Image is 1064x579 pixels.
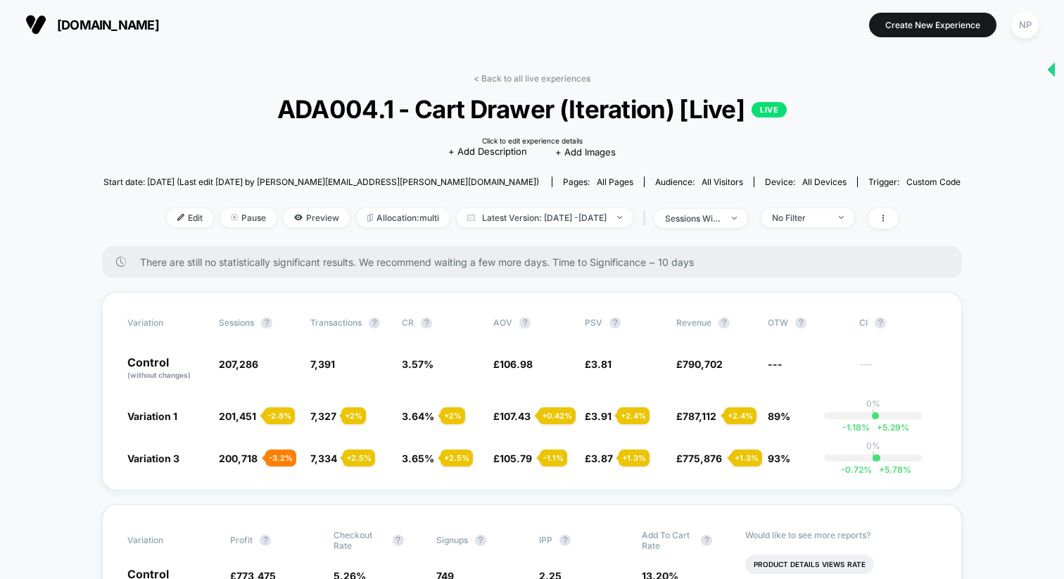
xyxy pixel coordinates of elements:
span: Allocation: multi [357,208,450,227]
span: + Add Description [448,145,527,159]
span: 7,334 [310,452,337,464]
div: + 2.5 % [441,450,473,466]
span: -1.18 % [842,422,870,433]
button: Create New Experience [869,13,996,37]
div: Trigger: [868,177,961,187]
span: Device: [754,177,857,187]
span: -0.72 % [841,464,872,475]
span: 787,112 [683,410,716,422]
span: Variation 3 [127,452,179,464]
button: ? [701,535,712,546]
span: + [879,464,885,475]
span: £ [493,452,532,464]
button: ? [875,317,886,329]
img: end [617,216,622,219]
span: Add To Cart Rate [642,530,694,551]
span: + Add Images [555,146,616,158]
span: 105.79 [500,452,532,464]
span: 5.29 % [870,422,909,433]
img: Visually logo [25,14,46,35]
span: 3.65 % [402,452,434,464]
span: OTW [768,317,845,329]
span: Variation 1 [127,410,177,422]
span: Variation [127,530,205,551]
span: [DOMAIN_NAME] [57,18,159,32]
span: All Visitors [702,177,743,187]
img: end [231,214,238,221]
p: | [872,451,875,462]
p: 0% [866,440,880,451]
div: - 2.8 % [264,407,295,424]
button: ? [795,317,806,329]
button: ? [519,317,531,329]
img: rebalance [367,214,373,222]
div: + 1.3 % [731,450,762,466]
span: 3.57 % [402,358,433,370]
span: --- [859,360,937,381]
div: Audience: [655,177,743,187]
span: 7,327 [310,410,336,422]
span: £ [585,410,612,422]
span: Sessions [219,317,254,328]
p: Control [127,357,205,381]
span: all pages [597,177,633,187]
span: CR [402,317,414,328]
p: 0% [866,398,880,409]
span: 201,451 [219,410,256,422]
div: - 1.1 % [540,450,567,466]
span: Checkout Rate [334,530,386,551]
span: £ [585,358,612,370]
img: edit [177,214,184,221]
span: 89% [768,410,790,422]
button: ? [369,317,380,329]
span: IPP [539,535,552,545]
span: £ [493,410,531,422]
span: CI [859,317,937,329]
span: 207,286 [219,358,258,370]
div: sessions with impression [665,213,721,224]
p: Would like to see more reports? [745,530,937,540]
span: 107.43 [500,410,531,422]
span: 3.64 % [402,410,434,422]
div: + 2 % [441,407,465,424]
span: Variation [127,317,205,329]
span: 775,876 [683,452,722,464]
span: + [877,422,882,433]
span: 106.98 [500,358,533,370]
span: PSV [585,317,602,328]
span: Preview [284,208,350,227]
span: £ [493,358,533,370]
button: ? [393,535,404,546]
img: calendar [467,214,475,221]
div: + 2.4 % [724,407,756,424]
div: NP [1011,11,1039,39]
span: all devices [802,177,847,187]
span: Latest Version: [DATE] - [DATE] [457,208,633,227]
span: Transactions [310,317,362,328]
span: 7,391 [310,358,335,370]
div: - 3.2 % [265,450,296,466]
span: Profit [230,535,253,545]
span: 3.91 [591,410,612,422]
button: ? [421,317,432,329]
div: + 2 % [341,407,366,424]
span: £ [676,358,723,370]
div: + 2.5 % [343,450,375,466]
span: £ [585,452,613,464]
div: No Filter [772,212,828,223]
div: Click to edit experience details [482,136,583,145]
span: There are still no statistically significant results. We recommend waiting a few more days . Time... [140,256,934,268]
div: Pages: [563,177,633,187]
div: + 2.4 % [617,407,650,424]
span: AOV [493,317,512,328]
span: ADA004.1 - Cart Drawer (Iteration) [Live] [146,94,918,124]
button: ? [718,317,730,329]
span: Pause [220,208,277,227]
a: < Back to all live experiences [474,73,590,84]
span: Custom Code [906,177,961,187]
span: --- [768,358,783,370]
span: Signups [436,535,468,545]
span: 93% [768,452,790,464]
span: 790,702 [683,358,723,370]
span: 3.81 [591,358,612,370]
